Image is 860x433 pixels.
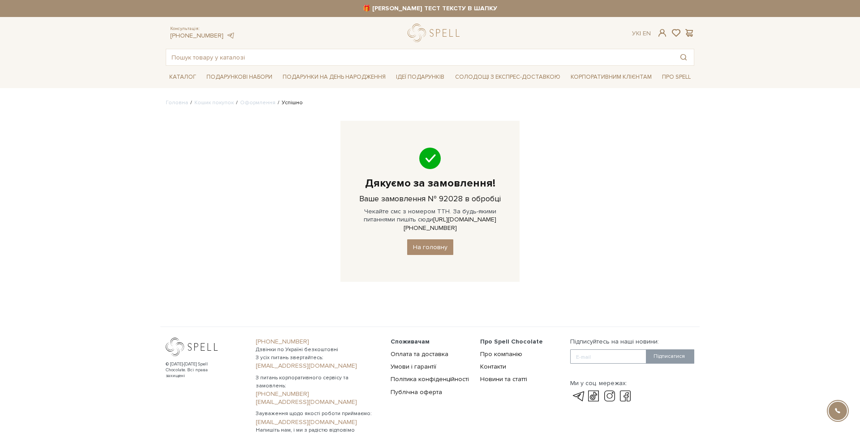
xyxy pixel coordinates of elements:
[240,99,275,106] a: Оформлення
[170,26,235,32] span: Консультація:
[391,363,436,370] a: Умови і гарантії
[404,216,497,231] a: [URL][DOMAIN_NAME][PHONE_NUMBER]
[640,30,641,37] span: |
[391,388,442,396] a: Публічна оферта
[391,338,430,345] span: Споживачам
[570,379,633,387] div: Ми у соц. мережах:
[256,354,380,362] span: З усіх питань звертайтесь:
[166,99,188,106] a: Головна
[586,391,601,402] a: tik-tok
[673,49,694,65] button: Пошук товару у каталозі
[256,398,380,406] a: [EMAIL_ADDRESS][DOMAIN_NAME]
[226,32,235,39] a: telegram
[570,349,647,364] input: E-mail
[279,70,389,84] span: Подарунки на День народження
[256,346,380,354] span: Дзвінки по Україні безкоштовні
[170,32,224,39] a: [PHONE_NUMBER]
[632,30,651,38] div: Ук
[451,69,564,85] a: Солодощі з експрес-доставкою
[256,390,380,398] a: [PHONE_NUMBER]
[480,350,522,358] a: Про компанію
[166,49,673,65] input: Пошук товару у каталозі
[256,338,380,346] a: [PHONE_NUMBER]
[166,361,226,379] div: © [DATE]-[DATE] Spell Chocolate. Всі права захищені
[567,69,655,85] a: Корпоративним клієнтам
[570,338,659,346] label: Підписуйтесь на наші новини:
[354,194,506,204] h3: Ваше замовлення № 92028 в обробці
[275,99,303,107] li: Успішно
[203,70,276,84] span: Подарункові набори
[194,99,234,106] a: Кошик покупок
[658,70,694,84] span: Про Spell
[643,30,651,37] a: En
[166,4,694,13] strong: 🎁 [PERSON_NAME] ТЕСТ ТЕКСТУ В ШАПКУ
[480,338,543,345] span: Про Spell Chocolate
[256,362,380,370] a: [EMAIL_ADDRESS][DOMAIN_NAME]
[256,418,380,426] a: [EMAIL_ADDRESS][DOMAIN_NAME]
[480,363,506,370] a: Контакти
[391,350,448,358] a: Оплата та доставка
[256,410,380,418] span: Зауваження щодо якості роботи приймаємо:
[391,375,469,383] a: Політика конфіденційності
[646,349,694,364] button: Підписатися
[407,239,453,255] a: На головну
[340,121,520,282] div: Чекайте смс з номером ТТН. За будь-якими питаннями пишіть сюди
[408,24,464,42] a: logo
[602,391,617,402] a: instagram
[618,391,633,402] a: facebook
[256,374,380,390] span: З питань корпоративного сервісу та замовлень:
[480,375,527,383] a: Новини та статті
[166,70,200,84] a: Каталог
[570,391,585,402] a: telegram
[354,176,506,190] h1: Дякуємо за замовлення!
[392,70,448,84] span: Ідеї подарунків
